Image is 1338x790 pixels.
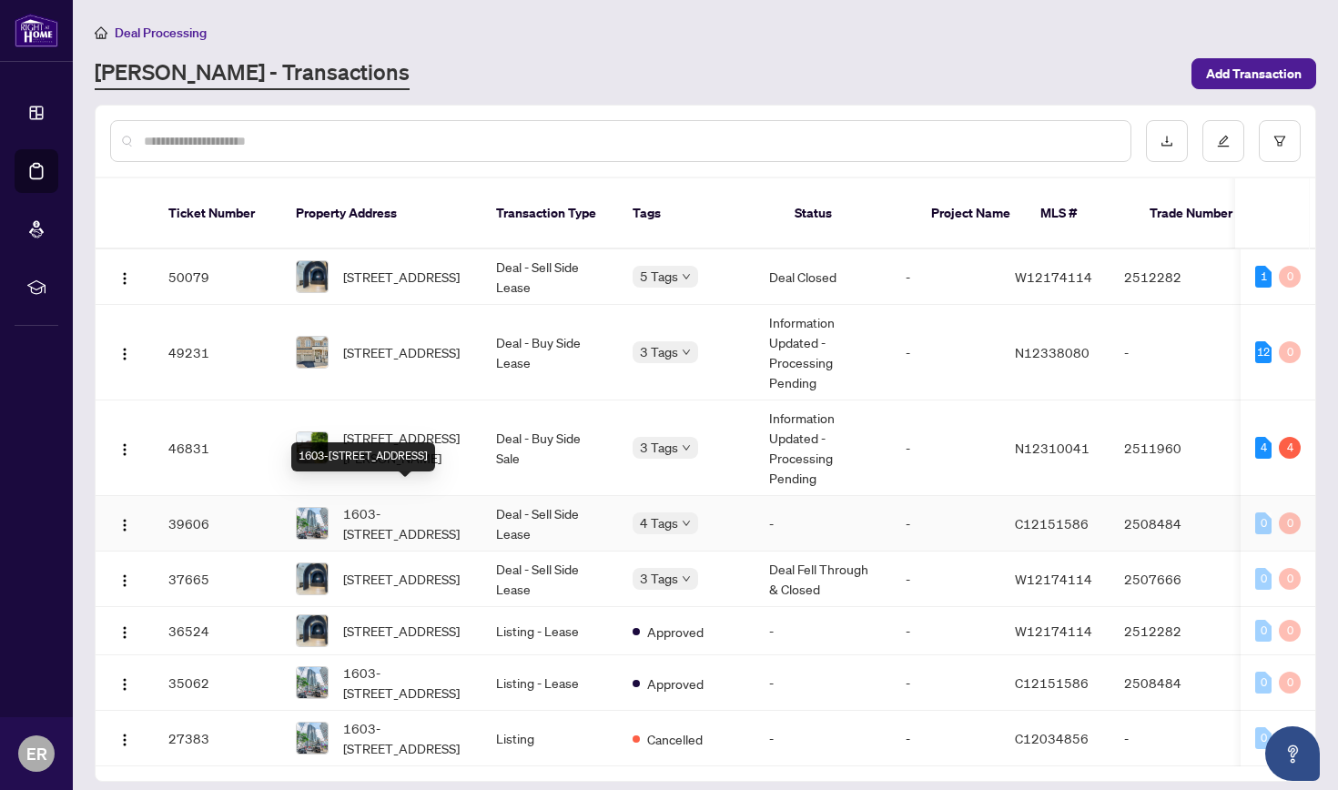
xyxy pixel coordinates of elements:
[891,711,1000,766] td: -
[343,503,467,543] span: 1603-[STREET_ADDRESS]
[682,443,691,452] span: down
[1259,120,1301,162] button: filter
[640,512,678,533] span: 4 Tags
[110,724,139,753] button: Logo
[1015,730,1089,746] span: C12034856
[154,552,281,607] td: 37665
[1255,341,1272,363] div: 12
[297,615,328,646] img: thumbnail-img
[640,437,678,458] span: 3 Tags
[15,14,58,47] img: logo
[1110,607,1237,655] td: 2512282
[110,616,139,645] button: Logo
[1255,568,1272,590] div: 0
[117,625,132,640] img: Logo
[755,496,891,552] td: -
[1015,515,1089,532] span: C12151586
[1135,178,1262,249] th: Trade Number
[891,249,1000,305] td: -
[647,729,703,749] span: Cancelled
[117,442,132,457] img: Logo
[891,496,1000,552] td: -
[1110,655,1237,711] td: 2508484
[481,305,618,400] td: Deal - Buy Side Lease
[1279,437,1301,459] div: 4
[755,249,891,305] td: Deal Closed
[481,496,618,552] td: Deal - Sell Side Lease
[755,552,891,607] td: Deal Fell Through & Closed
[117,518,132,532] img: Logo
[117,573,132,588] img: Logo
[343,621,460,641] span: [STREET_ADDRESS]
[110,668,139,697] button: Logo
[1110,711,1237,766] td: -
[1110,249,1237,305] td: 2512282
[1202,120,1244,162] button: edit
[297,508,328,539] img: thumbnail-img
[1110,305,1237,400] td: -
[891,552,1000,607] td: -
[755,305,891,400] td: Information Updated - Processing Pending
[117,271,132,286] img: Logo
[618,178,780,249] th: Tags
[154,655,281,711] td: 35062
[297,563,328,594] img: thumbnail-img
[481,655,618,711] td: Listing - Lease
[682,574,691,583] span: down
[640,266,678,287] span: 5 Tags
[891,305,1000,400] td: -
[755,655,891,711] td: -
[682,348,691,357] span: down
[1146,120,1188,162] button: download
[343,569,460,589] span: [STREET_ADDRESS]
[1255,727,1272,749] div: 0
[755,711,891,766] td: -
[1015,623,1092,639] span: W12174114
[297,667,328,698] img: thumbnail-img
[297,432,328,463] img: thumbnail-img
[343,718,467,758] span: 1603-[STREET_ADDRESS]
[297,261,328,292] img: thumbnail-img
[1110,400,1237,496] td: 2511960
[1206,59,1302,88] span: Add Transaction
[755,400,891,496] td: Information Updated - Processing Pending
[154,305,281,400] td: 49231
[481,552,618,607] td: Deal - Sell Side Lease
[110,338,139,367] button: Logo
[481,711,618,766] td: Listing
[154,249,281,305] td: 50079
[1026,178,1135,249] th: MLS #
[115,25,207,41] span: Deal Processing
[1265,726,1320,781] button: Open asap
[154,400,281,496] td: 46831
[154,711,281,766] td: 27383
[1255,512,1272,534] div: 0
[154,178,281,249] th: Ticket Number
[26,741,47,766] span: ER
[1110,496,1237,552] td: 2508484
[647,674,704,694] span: Approved
[891,400,1000,496] td: -
[1279,568,1301,590] div: 0
[1015,268,1092,285] span: W12174114
[1279,341,1301,363] div: 0
[1279,620,1301,642] div: 0
[297,337,328,368] img: thumbnail-img
[1279,672,1301,694] div: 0
[640,341,678,362] span: 3 Tags
[682,272,691,281] span: down
[1015,440,1090,456] span: N12310041
[1279,266,1301,288] div: 0
[117,677,132,692] img: Logo
[343,267,460,287] span: [STREET_ADDRESS]
[1110,552,1237,607] td: 2507666
[1255,437,1272,459] div: 4
[343,342,460,362] span: [STREET_ADDRESS]
[1255,266,1272,288] div: 1
[640,568,678,589] span: 3 Tags
[780,178,917,249] th: Status
[682,519,691,528] span: down
[154,607,281,655] td: 36524
[110,564,139,593] button: Logo
[891,655,1000,711] td: -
